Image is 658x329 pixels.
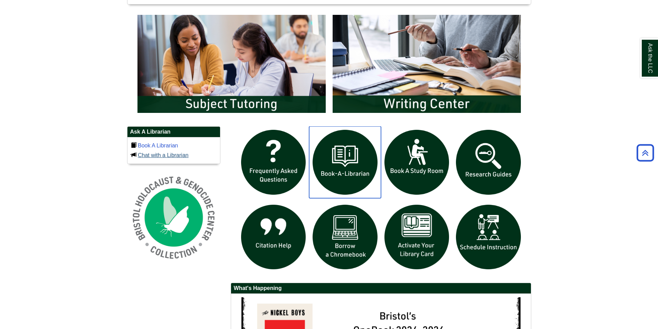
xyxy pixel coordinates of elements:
[309,126,381,198] img: Book a Librarian icon links to book a librarian web page
[309,201,381,273] img: Borrow a chromebook icon links to the borrow a chromebook web page
[127,127,220,137] h2: Ask A Librarian
[238,126,524,276] div: slideshow
[134,11,524,119] div: slideshow
[127,171,220,264] img: Holocaust and Genocide Collection
[138,143,178,148] a: Book A Librarian
[134,11,329,116] img: Subject Tutoring Information
[138,152,189,158] a: Chat with a Librarian
[329,11,524,116] img: Writing Center Information
[381,126,453,198] img: book a study room icon links to book a study room web page
[238,126,309,198] img: frequently asked questions
[381,201,453,273] img: activate Library Card icon links to form to activate student ID into library card
[452,201,524,273] img: For faculty. Schedule Library Instruction icon links to form.
[452,126,524,198] img: Research Guides icon links to research guides web page
[231,283,531,294] h2: What's Happening
[238,201,309,273] img: citation help icon links to citation help guide page
[634,148,656,157] a: Back to Top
